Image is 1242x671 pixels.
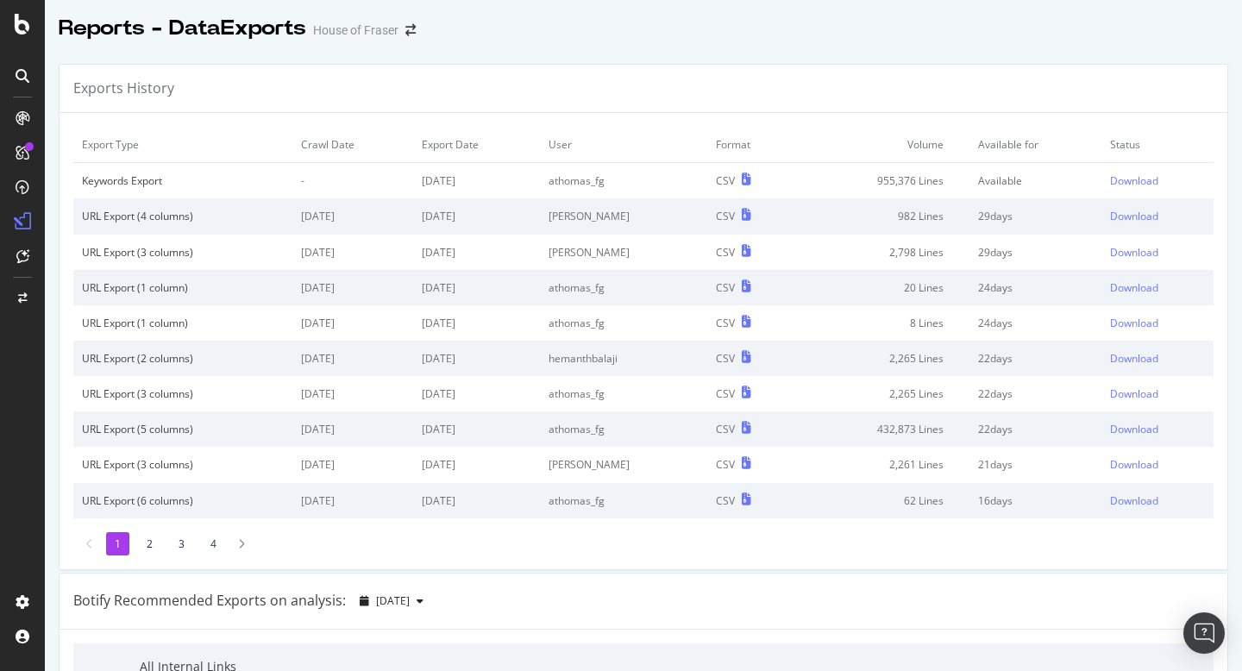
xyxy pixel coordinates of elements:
td: [DATE] [292,235,413,270]
div: CSV [716,316,735,330]
td: 62 Lines [797,483,969,518]
td: athomas_fg [540,305,707,341]
div: Download [1110,386,1158,401]
a: Download [1110,457,1205,472]
div: URL Export (3 columns) [82,386,284,401]
td: athomas_fg [540,163,707,199]
div: URL Export (1 column) [82,280,284,295]
div: Keywords Export [82,173,284,188]
div: URL Export (6 columns) [82,493,284,508]
li: 1 [106,532,129,555]
td: [DATE] [292,270,413,305]
td: [DATE] [292,447,413,482]
td: 2,261 Lines [797,447,969,482]
td: 21 days [969,447,1102,482]
td: [DATE] [292,341,413,376]
a: Download [1110,245,1205,260]
div: Reports - DataExports [59,14,306,43]
td: [DATE] [413,447,540,482]
td: [DATE] [413,305,540,341]
li: 2 [138,532,161,555]
td: [DATE] [413,483,540,518]
td: - [292,163,413,199]
td: [DATE] [292,483,413,518]
div: CSV [716,351,735,366]
li: 3 [170,532,193,555]
td: [DATE] [413,235,540,270]
td: [PERSON_NAME] [540,235,707,270]
div: URL Export (1 column) [82,316,284,330]
td: [DATE] [292,376,413,411]
div: CSV [716,386,735,401]
td: [PERSON_NAME] [540,447,707,482]
td: 982 Lines [797,198,969,234]
div: CSV [716,457,735,472]
a: Download [1110,209,1205,223]
td: Export Date [413,127,540,163]
td: Volume [797,127,969,163]
td: Format [707,127,797,163]
td: 8 Lines [797,305,969,341]
td: 22 days [969,376,1102,411]
td: [DATE] [292,411,413,447]
td: [DATE] [292,198,413,234]
div: Download [1110,280,1158,295]
div: Available [978,173,1094,188]
td: athomas_fg [540,376,707,411]
a: Download [1110,422,1205,436]
td: Available for [969,127,1102,163]
div: Open Intercom Messenger [1183,612,1225,654]
div: Download [1110,209,1158,223]
td: 2,265 Lines [797,341,969,376]
div: Botify Recommended Exports on analysis: [73,591,346,611]
td: [DATE] [292,305,413,341]
li: 4 [202,532,225,555]
td: 29 days [969,198,1102,234]
div: URL Export (4 columns) [82,209,284,223]
td: Status [1101,127,1214,163]
div: Download [1110,316,1158,330]
a: Download [1110,493,1205,508]
div: CSV [716,280,735,295]
div: Download [1110,422,1158,436]
div: CSV [716,173,735,188]
td: 29 days [969,235,1102,270]
a: Download [1110,316,1205,330]
div: CSV [716,245,735,260]
td: 2,265 Lines [797,376,969,411]
td: Export Type [73,127,292,163]
td: [DATE] [413,163,540,199]
div: URL Export (5 columns) [82,422,284,436]
td: Crawl Date [292,127,413,163]
div: URL Export (3 columns) [82,245,284,260]
td: 2,798 Lines [797,235,969,270]
td: 22 days [969,411,1102,447]
td: athomas_fg [540,411,707,447]
div: URL Export (3 columns) [82,457,284,472]
td: [DATE] [413,376,540,411]
td: 24 days [969,270,1102,305]
td: athomas_fg [540,270,707,305]
td: [DATE] [413,270,540,305]
div: CSV [716,209,735,223]
td: [DATE] [413,198,540,234]
td: [DATE] [413,411,540,447]
td: athomas_fg [540,483,707,518]
td: [DATE] [413,341,540,376]
div: URL Export (2 columns) [82,351,284,366]
div: Download [1110,245,1158,260]
div: CSV [716,422,735,436]
td: 955,376 Lines [797,163,969,199]
td: User [540,127,707,163]
a: Download [1110,280,1205,295]
td: [PERSON_NAME] [540,198,707,234]
a: Download [1110,351,1205,366]
a: Download [1110,386,1205,401]
div: CSV [716,493,735,508]
div: House of Fraser [313,22,398,39]
div: Download [1110,493,1158,508]
div: Download [1110,457,1158,472]
div: arrow-right-arrow-left [405,24,416,36]
div: Exports History [73,78,174,98]
td: 20 Lines [797,270,969,305]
